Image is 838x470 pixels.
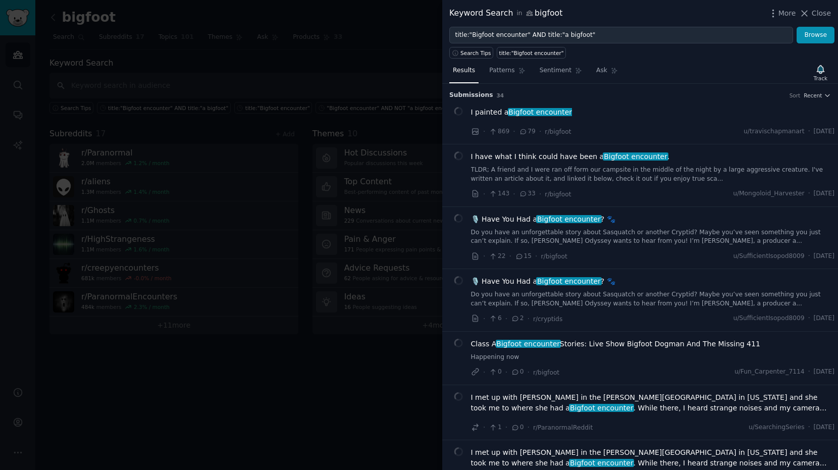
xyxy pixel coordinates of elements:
span: u/SufficientIsopod8009 [733,314,804,323]
div: Track [814,75,827,82]
span: · [808,314,810,323]
span: 33 [519,189,536,198]
span: · [808,252,810,261]
a: 🎙️ Have You Had aBigfoot encounter? 🐾 [471,276,615,287]
span: Recent [804,92,822,99]
span: · [808,127,810,136]
span: · [483,126,485,137]
span: Bigfoot encounter [603,152,668,161]
a: Do you have an unforgettable story about Sasquatch or another Cryptid? Maybe you’ve seen somethin... [471,228,835,246]
span: 🎙️ Have You Had a ? 🐾 [471,214,615,225]
span: · [539,126,541,137]
span: · [808,368,810,377]
span: Bigfoot encounter [536,215,601,223]
span: Ask [596,66,607,75]
a: Patterns [486,63,529,83]
span: · [808,189,810,198]
span: · [483,251,485,262]
button: Close [799,8,831,19]
span: r/bigfoot [541,253,567,260]
span: 143 [489,189,509,198]
span: Results [453,66,475,75]
input: Try a keyword related to your business [449,27,793,44]
span: r/cryptids [533,316,562,323]
span: [DATE] [814,127,834,136]
span: · [528,367,530,378]
span: 6 [489,314,501,323]
a: title:"Bigfoot encounter" [497,47,566,59]
button: Search Tips [449,47,493,59]
span: Bigfoot encounter [496,340,561,348]
span: Bigfoot encounter [569,404,634,412]
span: Bigfoot encounter [536,277,601,285]
span: Bigfoot encounter [569,459,634,467]
span: · [509,251,511,262]
span: Close [812,8,831,19]
button: More [768,8,796,19]
span: · [483,367,485,378]
span: · [535,251,537,262]
a: I met up with [PERSON_NAME] in the [PERSON_NAME][GEOGRAPHIC_DATA] in [US_STATE] and she took me t... [471,447,835,468]
a: TLDR; A friend and I were ran off form our campsite in the middle of the night by a large aggress... [471,166,835,183]
span: · [513,126,515,137]
div: Keyword Search bigfoot [449,7,562,20]
a: Sentiment [536,63,586,83]
span: 79 [519,127,536,136]
span: [DATE] [814,423,834,432]
a: Do you have an unforgettable story about Sasquatch or another Cryptid? Maybe you’ve seen somethin... [471,290,835,308]
span: r/bigfoot [545,128,571,135]
a: Results [449,63,479,83]
a: Ask [593,63,621,83]
span: · [528,314,530,324]
span: · [528,422,530,433]
a: I met up with [PERSON_NAME] in the [PERSON_NAME][GEOGRAPHIC_DATA] in [US_STATE] and she took me t... [471,392,835,413]
span: 0 [511,368,523,377]
span: [DATE] [814,314,834,323]
a: I painted aBigfoot encounter [471,107,572,118]
span: I painted a [471,107,572,118]
span: 0 [489,368,501,377]
span: 869 [489,127,509,136]
span: · [513,189,515,199]
span: More [778,8,796,19]
span: u/SearchingSeries [749,423,805,432]
span: u/Fun_Carpenter_7114 [735,368,805,377]
span: · [505,422,507,433]
span: 34 [497,92,504,98]
span: Search Tips [460,49,491,57]
span: · [505,367,507,378]
span: u/Mongoloid_Harvester [733,189,805,198]
div: title:"Bigfoot encounter" [499,49,564,57]
span: I have what I think could have been a . [471,151,670,162]
span: 15 [515,252,532,261]
span: [DATE] [814,368,834,377]
span: Sentiment [540,66,571,75]
span: Class A Stories: Live Show Bigfoot Dogman And The Missing 411 [471,339,760,349]
div: Sort [790,92,801,99]
span: · [483,189,485,199]
span: [DATE] [814,189,834,198]
button: Browse [797,27,834,44]
span: in [516,9,522,18]
a: Class ABigfoot encounterStories: Live Show Bigfoot Dogman And The Missing 411 [471,339,760,349]
span: [DATE] [814,252,834,261]
span: 22 [489,252,505,261]
span: · [483,422,485,433]
span: r/bigfoot [533,369,559,376]
a: 🎙️ Have You Had aBigfoot encounter? 🐾 [471,214,615,225]
span: u/travischapmanart [744,127,805,136]
span: r/bigfoot [545,191,571,198]
span: · [505,314,507,324]
button: Recent [804,92,831,99]
span: u/SufficientIsopod8009 [733,252,804,261]
a: I have what I think could have been aBigfoot encounter. [471,151,670,162]
span: · [808,423,810,432]
span: r/ParanormalReddit [533,424,593,431]
span: Bigfoot encounter [508,108,573,116]
span: 0 [511,423,523,432]
span: · [539,189,541,199]
span: 1 [489,423,501,432]
button: Track [810,62,831,83]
